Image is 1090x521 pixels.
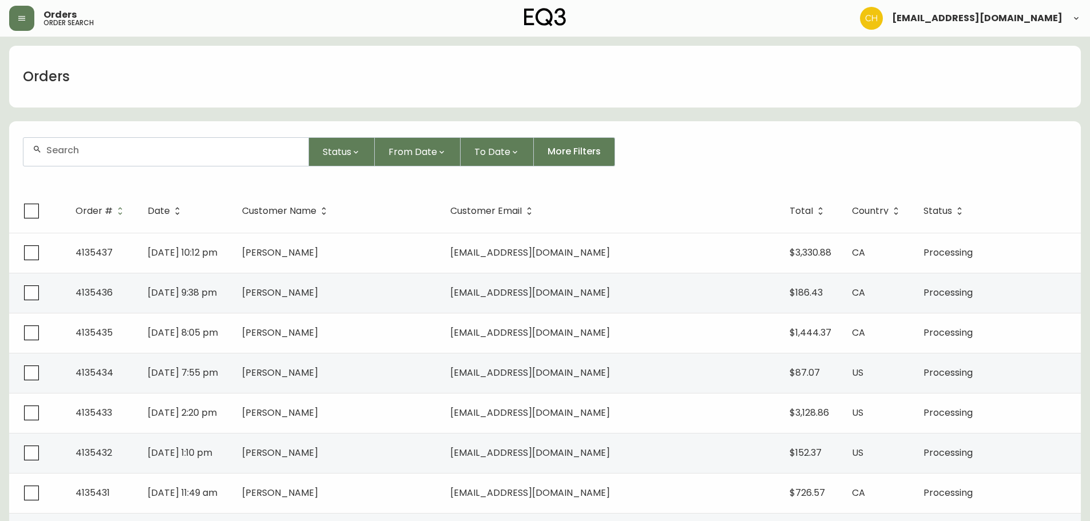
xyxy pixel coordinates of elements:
[148,326,218,339] span: [DATE] 8:05 pm
[76,206,128,216] span: Order #
[76,406,112,419] span: 4135433
[148,486,217,499] span: [DATE] 11:49 am
[790,208,813,214] span: Total
[852,246,865,259] span: CA
[242,366,318,379] span: [PERSON_NAME]
[242,326,318,339] span: [PERSON_NAME]
[790,206,828,216] span: Total
[860,7,883,30] img: 6288462cea190ebb98a2c2f3c744dd7e
[148,286,217,299] span: [DATE] 9:38 pm
[450,326,610,339] span: [EMAIL_ADDRESS][DOMAIN_NAME]
[852,446,863,459] span: US
[43,10,77,19] span: Orders
[76,246,113,259] span: 4135437
[524,8,566,26] img: logo
[923,366,973,379] span: Processing
[148,406,217,419] span: [DATE] 2:20 pm
[242,208,316,214] span: Customer Name
[852,206,903,216] span: Country
[852,366,863,379] span: US
[923,446,973,459] span: Processing
[923,208,952,214] span: Status
[46,145,299,156] input: Search
[242,286,318,299] span: [PERSON_NAME]
[242,406,318,419] span: [PERSON_NAME]
[923,286,973,299] span: Processing
[323,145,351,159] span: Status
[450,208,522,214] span: Customer Email
[790,446,822,459] span: $152.37
[450,406,610,419] span: [EMAIL_ADDRESS][DOMAIN_NAME]
[76,366,113,379] span: 4135434
[852,486,865,499] span: CA
[450,366,610,379] span: [EMAIL_ADDRESS][DOMAIN_NAME]
[450,446,610,459] span: [EMAIL_ADDRESS][DOMAIN_NAME]
[790,486,825,499] span: $726.57
[923,246,973,259] span: Processing
[375,137,461,166] button: From Date
[76,486,110,499] span: 4135431
[23,67,70,86] h1: Orders
[790,406,829,419] span: $3,128.86
[852,286,865,299] span: CA
[76,208,113,214] span: Order #
[242,486,318,499] span: [PERSON_NAME]
[790,366,820,379] span: $87.07
[148,246,217,259] span: [DATE] 10:12 pm
[450,286,610,299] span: [EMAIL_ADDRESS][DOMAIN_NAME]
[148,366,218,379] span: [DATE] 7:55 pm
[852,208,889,214] span: Country
[450,246,610,259] span: [EMAIL_ADDRESS][DOMAIN_NAME]
[389,145,437,159] span: From Date
[242,246,318,259] span: [PERSON_NAME]
[76,286,113,299] span: 4135436
[450,206,537,216] span: Customer Email
[148,446,212,459] span: [DATE] 1:10 pm
[923,486,973,499] span: Processing
[148,208,170,214] span: Date
[790,286,823,299] span: $186.43
[43,19,94,26] h5: order search
[148,206,185,216] span: Date
[309,137,375,166] button: Status
[923,406,973,419] span: Processing
[534,137,615,166] button: More Filters
[461,137,534,166] button: To Date
[76,446,112,459] span: 4135432
[892,14,1063,23] span: [EMAIL_ADDRESS][DOMAIN_NAME]
[242,446,318,459] span: [PERSON_NAME]
[242,206,331,216] span: Customer Name
[790,246,831,259] span: $3,330.88
[548,145,601,158] span: More Filters
[790,326,831,339] span: $1,444.37
[923,206,967,216] span: Status
[923,326,973,339] span: Processing
[474,145,510,159] span: To Date
[852,326,865,339] span: CA
[450,486,610,499] span: [EMAIL_ADDRESS][DOMAIN_NAME]
[852,406,863,419] span: US
[76,326,113,339] span: 4135435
